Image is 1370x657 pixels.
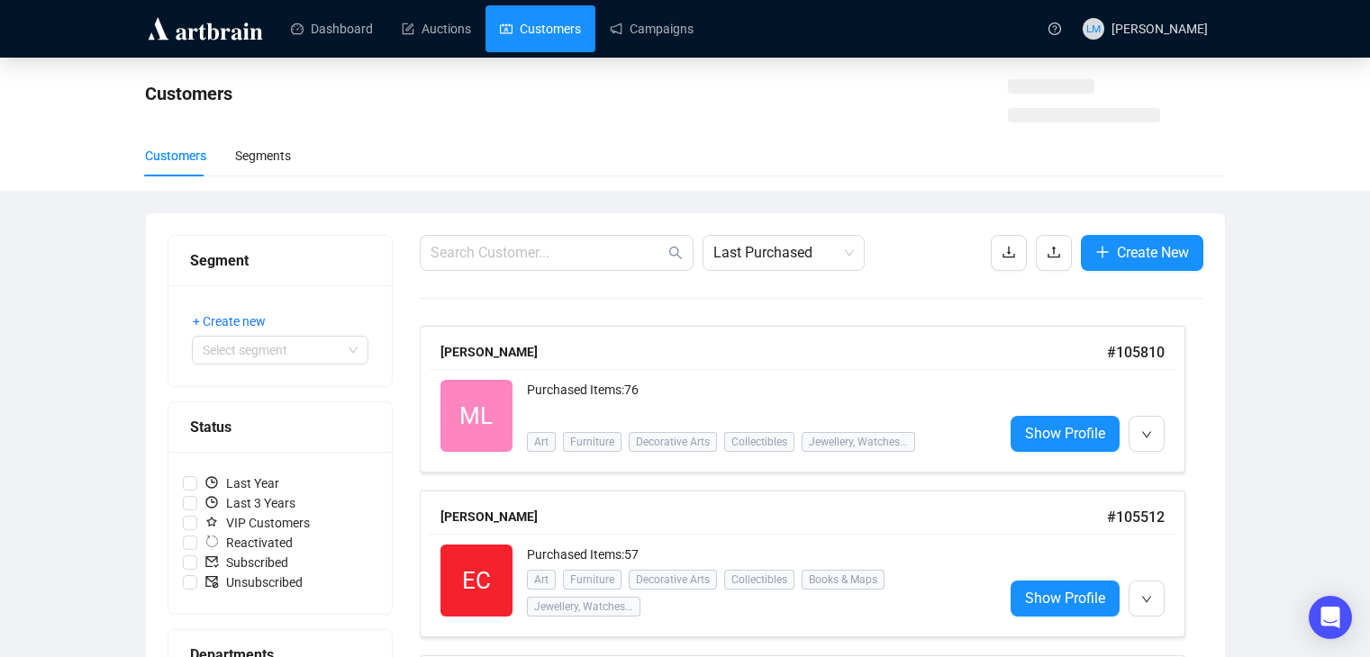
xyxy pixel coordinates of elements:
[1107,508,1165,526] span: # 105512
[1111,22,1208,36] span: [PERSON_NAME]
[500,5,581,52] a: Customers
[235,146,291,166] div: Segments
[629,432,717,452] span: Decorative Arts
[527,570,556,589] span: Art
[197,572,310,592] span: Unsubscribed
[724,570,794,589] span: Collectibles
[1107,344,1165,361] span: # 105810
[1085,20,1101,37] span: LM
[1025,422,1105,445] span: Show Profile
[459,398,493,435] span: ML
[1141,594,1152,605] span: down
[563,432,621,452] span: Furniture
[1048,22,1061,35] span: question-circle
[1002,245,1016,259] span: download
[197,513,317,533] span: VIP Customers
[440,342,1107,362] div: [PERSON_NAME]
[802,432,915,452] span: Jewellery, Watches & Designer
[431,242,665,264] input: Search Customer...
[197,553,295,572] span: Subscribed
[527,432,556,452] span: Art
[527,597,640,616] span: Jewellery, Watches & Designer
[713,236,854,270] span: Last Purchased
[190,416,370,438] div: Status
[563,570,621,589] span: Furniture
[190,249,370,272] div: Segment
[724,432,794,452] span: Collectibles
[145,83,232,104] span: Customers
[527,380,989,416] div: Purchased Items: 76
[291,5,373,52] a: Dashboard
[420,326,1203,472] a: [PERSON_NAME]#105810MLPurchased Items:76ArtFurnitureDecorative ArtsCollectiblesJewellery, Watches...
[668,246,683,260] span: search
[1047,245,1061,259] span: upload
[462,562,491,599] span: EC
[1025,587,1105,609] span: Show Profile
[197,473,286,493] span: Last Year
[1095,245,1110,259] span: plus
[1117,241,1189,264] span: Create New
[197,493,303,513] span: Last 3 Years
[193,311,266,331] span: + Create new
[527,544,989,567] div: Purchased Items: 57
[1011,416,1120,452] a: Show Profile
[440,507,1107,526] div: [PERSON_NAME]
[610,5,694,52] a: Campaigns
[1141,429,1152,440] span: down
[192,307,280,336] button: + Create new
[1309,596,1352,639] div: Open Intercom Messenger
[145,146,206,166] div: Customers
[629,570,717,589] span: Decorative Arts
[1081,235,1203,271] button: Create New
[197,533,300,553] span: Reactivated
[402,5,471,52] a: Auctions
[802,570,885,589] span: Books & Maps
[145,14,266,43] img: logo
[420,490,1203,637] a: [PERSON_NAME]#105512ECPurchased Items:57ArtFurnitureDecorative ArtsCollectiblesBooks & MapsJewell...
[1011,580,1120,616] a: Show Profile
